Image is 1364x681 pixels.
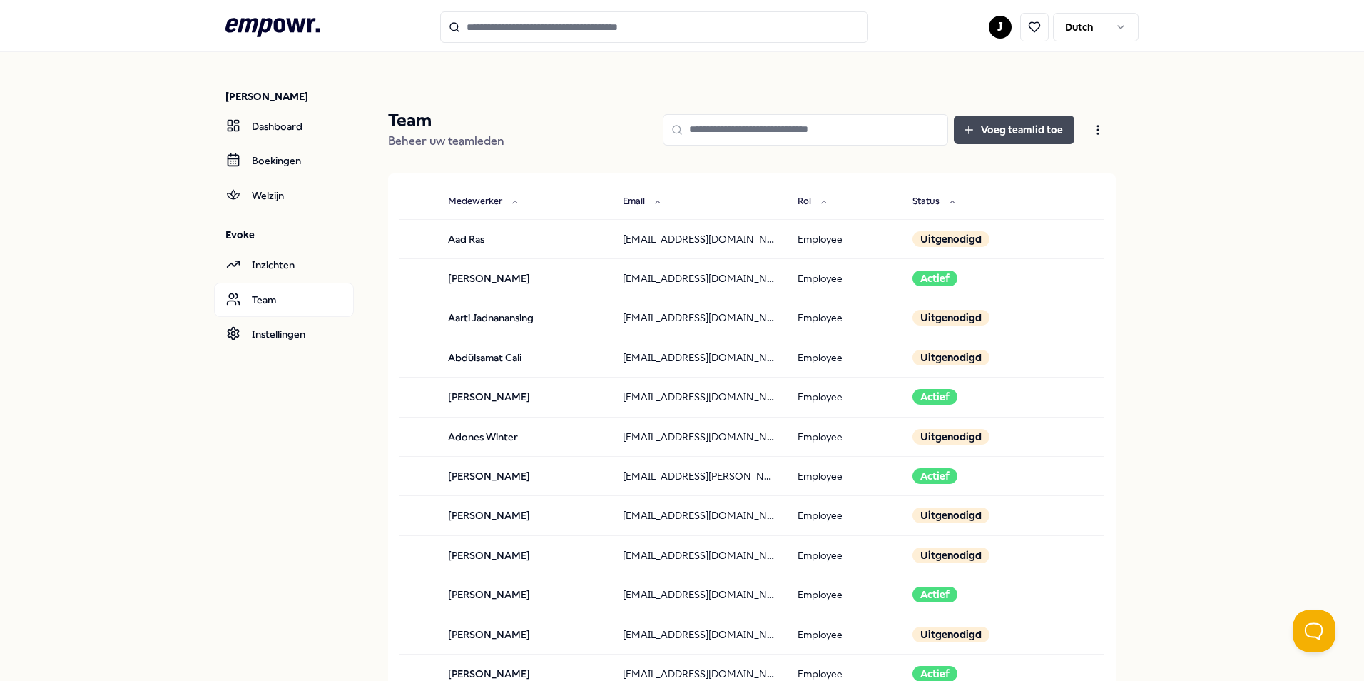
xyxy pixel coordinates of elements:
p: [PERSON_NAME] [225,89,354,104]
a: Team [214,283,354,317]
td: [EMAIL_ADDRESS][DOMAIN_NAME] [611,496,786,535]
div: Uitgenodigd [912,350,989,365]
td: Aarti Jadnanansing [437,298,611,338]
input: Search for products, categories or subcategories [440,11,868,43]
a: Welzijn [214,178,354,213]
td: Employee [786,496,902,535]
button: Medewerker [437,188,531,216]
button: Rol [786,188,840,216]
td: Employee [786,378,902,417]
td: Employee [786,258,902,298]
td: [EMAIL_ADDRESS][DOMAIN_NAME] [611,338,786,377]
div: Actief [912,389,957,405]
button: Email [611,188,673,216]
td: [EMAIL_ADDRESS][DOMAIN_NAME] [611,258,786,298]
button: J [989,16,1012,39]
td: Aad Ras [437,219,611,258]
a: Dashboard [214,109,354,143]
div: Uitgenodigd [912,310,989,326]
td: Abdülsamat Cali [437,338,611,377]
td: [EMAIL_ADDRESS][DOMAIN_NAME] [611,378,786,417]
p: Evoke [225,228,354,242]
td: [EMAIL_ADDRESS][DOMAIN_NAME] [611,298,786,338]
td: Employee [786,417,902,456]
div: Uitgenodigd [912,508,989,523]
td: Employee [786,535,902,575]
td: [EMAIL_ADDRESS][DOMAIN_NAME] [611,219,786,258]
div: Actief [912,271,957,286]
div: Uitgenodigd [912,231,989,247]
div: Uitgenodigd [912,429,989,445]
td: [EMAIL_ADDRESS][DOMAIN_NAME] [611,417,786,456]
td: [PERSON_NAME] [437,456,611,495]
a: Instellingen [214,317,354,351]
td: Employee [786,456,902,495]
td: Employee [786,298,902,338]
td: Employee [786,338,902,377]
button: Status [901,188,968,216]
td: [EMAIL_ADDRESS][DOMAIN_NAME] [611,535,786,575]
td: [EMAIL_ADDRESS][DOMAIN_NAME] [611,575,786,615]
td: Adones Winter [437,417,611,456]
button: Open menu [1080,116,1116,144]
td: [PERSON_NAME] [437,575,611,615]
div: Actief [912,468,957,484]
td: [EMAIL_ADDRESS][PERSON_NAME][DOMAIN_NAME] [611,456,786,495]
td: Employee [786,219,902,258]
iframe: Help Scout Beacon - Open [1293,610,1335,652]
td: [PERSON_NAME] [437,378,611,417]
td: [PERSON_NAME] [437,258,611,298]
span: Beheer uw teamleden [388,134,504,148]
a: Inzichten [214,248,354,282]
div: Uitgenodigd [912,548,989,563]
td: [PERSON_NAME] [437,496,611,535]
td: Employee [786,575,902,615]
a: Boekingen [214,143,354,178]
div: Actief [912,587,957,602]
p: Team [388,109,504,132]
button: Voeg teamlid toe [954,116,1074,144]
td: [PERSON_NAME] [437,535,611,575]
